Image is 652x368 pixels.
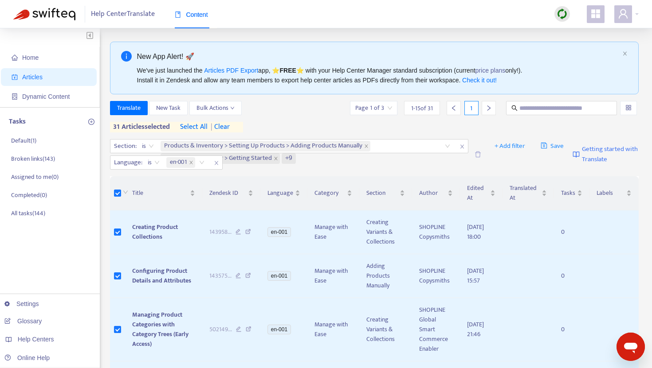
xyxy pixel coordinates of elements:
td: SHOPLINE Copysmiths [412,210,460,254]
span: | [211,121,212,133]
span: Language : [110,156,144,169]
span: +9 [282,153,296,164]
span: Title [132,188,188,198]
td: SHOPLINE Copysmiths [412,254,460,298]
span: [DATE] 18:00 [467,222,484,242]
span: search [511,105,518,111]
span: 143958 ... [209,227,232,237]
button: close [622,51,628,57]
td: 0 [554,298,589,361]
span: close [456,141,468,152]
span: save [541,142,547,149]
span: Language [267,188,293,198]
span: user [618,8,628,19]
span: Section : [110,139,138,153]
span: Labels [597,188,625,198]
span: book [175,12,181,18]
th: Edited At [460,176,503,210]
td: Manage with Ease [307,210,359,254]
span: down [123,190,128,195]
b: FREE [279,67,296,74]
span: home [12,54,18,61]
span: 143575 ... [209,271,232,281]
span: is [148,156,160,169]
span: Products & Inventory > Setting Up Products > Adding Products Manually [161,141,370,151]
span: Edited At [467,183,488,203]
span: Products & Inventory > Getting Started [164,153,272,164]
span: en-001 [267,325,291,334]
td: 0 [554,210,589,254]
span: Products & Inventory > Setting Up Products > Adding Products Manually [164,141,362,151]
span: en-001 [170,157,187,168]
a: Articles PDF Export [204,67,258,74]
p: Assigned to me ( 0 ) [11,172,59,182]
span: Translated At [510,183,539,203]
span: Products & Inventory > Getting Started [161,153,280,164]
td: Creating Variants & Collections [359,210,412,254]
span: Articles [22,74,43,81]
span: Section [366,188,397,198]
span: close [189,160,193,165]
span: en-001 [166,157,195,168]
span: plus-circle [88,119,94,125]
button: + Add filter [488,139,532,153]
a: Online Help [4,354,50,361]
th: Title [125,176,202,210]
p: All tasks ( 144 ) [11,209,45,218]
span: +9 [285,153,292,164]
span: Bulk Actions [196,103,235,113]
button: saveSave [534,139,571,153]
span: down [230,106,235,110]
img: sync.dc5367851b00ba804db3.png [557,8,568,19]
img: image-link [573,151,580,158]
th: Labels [589,176,639,210]
button: Translate [110,101,148,115]
span: Category [314,188,345,198]
span: left [451,105,457,111]
p: Tasks [9,116,26,127]
span: container [12,93,18,100]
span: Configuring Product Details and Attributes [132,266,191,286]
td: Manage with Ease [307,254,359,298]
span: Tasks [561,188,575,198]
span: Help Centers [18,336,54,343]
a: Check it out! [462,77,497,84]
td: Creating Variants & Collections [359,298,412,361]
span: Managing Product Categories with Category Trees (Early Access) [132,310,189,349]
span: en-001 [267,271,291,281]
td: Adding Products Manually [359,254,412,298]
span: Zendesk ID [209,188,246,198]
th: Section [359,176,412,210]
div: We've just launched the app, ⭐ ⭐️ with your Help Center Manager standard subscription (current on... [137,66,619,85]
span: + Add filter [495,141,525,151]
a: Settings [4,300,39,307]
span: appstore [590,8,601,19]
span: Dynamic Content [22,93,70,100]
span: delete [475,151,481,158]
span: Translate [117,103,141,113]
span: [DATE] 21:46 [467,319,484,339]
th: Zendesk ID [202,176,260,210]
div: 1 [464,101,479,115]
div: New App Alert! 🚀 [137,51,619,62]
span: Save [541,141,564,151]
span: en-001 [267,227,291,237]
span: clear [208,122,230,132]
p: Default ( 1 ) [11,136,36,145]
a: Getting started with Translate [573,139,639,170]
span: close [622,51,628,56]
a: price plans [475,67,506,74]
td: 0 [554,254,589,298]
span: 31 articles selected [110,122,170,132]
th: Author [412,176,460,210]
span: right [486,105,492,111]
iframe: メッセージングウィンドウの起動ボタン、進行中の会話 [617,333,645,361]
span: close [211,158,222,168]
span: is [142,139,154,153]
span: 502149 ... [209,325,232,334]
th: Language [260,176,307,210]
th: Tasks [554,176,589,210]
span: Help Center Translate [91,6,155,23]
span: close [364,144,369,148]
button: New Task [149,101,188,115]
